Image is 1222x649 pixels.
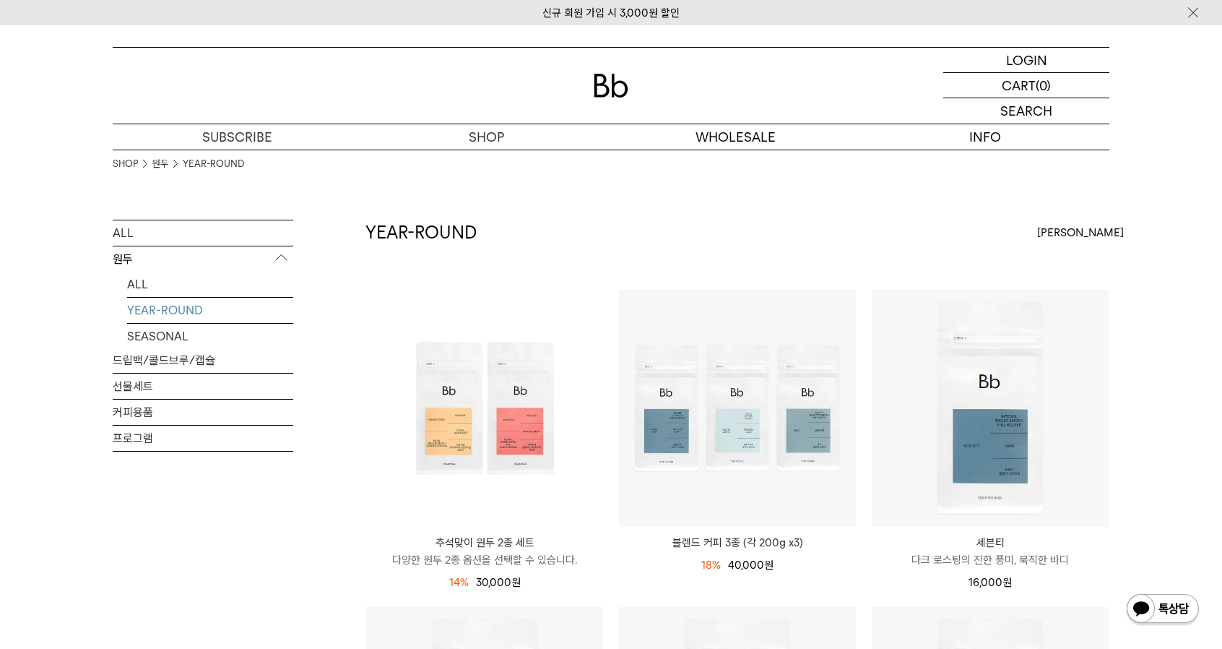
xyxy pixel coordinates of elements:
p: LOGIN [1006,48,1047,72]
a: 커피용품 [113,400,293,425]
a: SUBSCRIBE [113,124,362,150]
p: (0) [1036,73,1051,98]
p: 추석맞이 원두 2종 세트 [366,534,603,551]
p: INFO [860,124,1109,150]
a: 신규 회원 가입 시 3,000원 할인 [542,7,680,20]
img: 블렌드 커피 3종 (각 200g x3) [619,290,856,527]
a: ALL [113,220,293,246]
a: 블렌드 커피 3종 (각 200g x3) [619,534,856,551]
img: 로고 [594,74,628,98]
a: 프로그램 [113,426,293,451]
a: SHOP [113,157,138,171]
h2: YEAR-ROUND [365,220,477,245]
span: 원 [511,576,521,589]
p: 원두 [113,246,293,272]
span: 30,000 [476,576,521,589]
p: 다양한 원두 2종 옵션을 선택할 수 있습니다. [366,551,603,569]
p: 세븐티 [872,534,1109,551]
span: 원 [764,559,773,572]
span: 40,000 [728,559,773,572]
a: YEAR-ROUND [127,298,293,323]
div: 18% [701,556,721,574]
a: 드립백/콜드브루/캡슐 [113,348,293,373]
a: ALL [127,272,293,297]
p: WHOLESALE [611,124,860,150]
img: 카카오톡 채널 1:1 채팅 버튼 [1125,593,1200,627]
div: 14% [449,574,469,591]
p: 다크 로스팅의 진한 풍미, 묵직한 바디 [872,551,1109,569]
a: SEASONAL [127,324,293,349]
img: 추석맞이 원두 2종 세트 [366,290,603,527]
img: 세븐티 [872,290,1109,527]
a: YEAR-ROUND [183,157,244,171]
a: CART (0) [943,73,1109,98]
span: [PERSON_NAME] [1037,224,1124,241]
span: 16,000 [968,576,1012,589]
a: 세븐티 다크 로스팅의 진한 풍미, 묵직한 바디 [872,534,1109,569]
a: SHOP [362,124,611,150]
p: SEARCH [1000,98,1052,124]
span: 원 [1002,576,1012,589]
a: LOGIN [943,48,1109,73]
a: 추석맞이 원두 2종 세트 다양한 원두 2종 옵션을 선택할 수 있습니다. [366,534,603,569]
a: 원두 [152,157,168,171]
a: 선물세트 [113,374,293,399]
p: CART [1002,73,1036,98]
